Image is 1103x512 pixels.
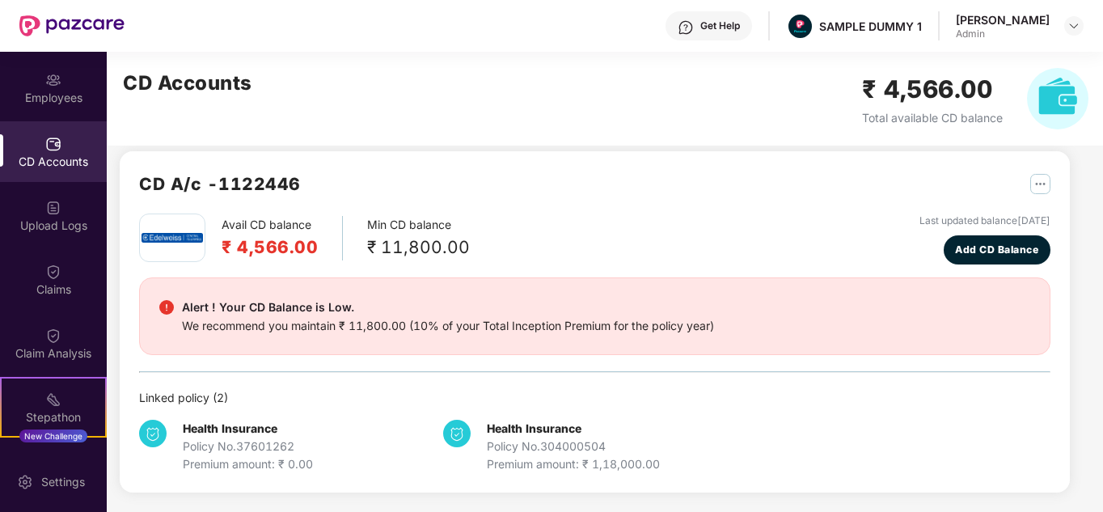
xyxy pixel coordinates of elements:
div: Last updated balance [DATE] [919,214,1050,229]
div: ₹ 11,800.00 [367,234,470,260]
img: svg+xml;base64,PHN2ZyBpZD0iQ2xhaW0iIHhtbG5zPSJodHRwOi8vd3d3LnczLm9yZy8yMDAwL3N2ZyIgd2lkdGg9IjIwIi... [45,328,61,344]
div: Linked policy ( 2 ) [139,389,1050,407]
img: svg+xml;base64,PHN2ZyB4bWxucz0iaHR0cDovL3d3dy53My5vcmcvMjAwMC9zdmciIHdpZHRoPSIzNCIgaGVpZ2h0PSIzNC... [443,420,471,447]
img: svg+xml;base64,PHN2ZyBpZD0iVXBsb2FkX0xvZ3MiIGRhdGEtbmFtZT0iVXBsb2FkIExvZ3MiIHhtbG5zPSJodHRwOi8vd3... [45,200,61,216]
img: svg+xml;base64,PHN2ZyB4bWxucz0iaHR0cDovL3d3dy53My5vcmcvMjAwMC9zdmciIHdpZHRoPSIyMSIgaGVpZ2h0PSIyMC... [45,391,61,408]
div: New Challenge [19,429,87,442]
img: svg+xml;base64,PHN2ZyBpZD0iQ2xhaW0iIHhtbG5zPSJodHRwOi8vd3d3LnczLm9yZy8yMDAwL3N2ZyIgd2lkdGg9IjIwIi... [45,264,61,280]
div: Premium amount: ₹ 1,18,000.00 [487,455,660,473]
div: Avail CD balance [222,216,343,260]
div: Get Help [700,19,740,32]
b: Health Insurance [487,421,581,435]
img: svg+xml;base64,PHN2ZyBpZD0iRGFuZ2VyX2FsZXJ0IiBkYXRhLW5hbWU9IkRhbmdlciBhbGVydCIgeG1sbnM9Imh0dHA6Ly... [159,300,174,315]
div: Settings [36,474,90,490]
h2: ₹ 4,566.00 [862,70,1003,108]
div: SAMPLE DUMMY 1 [819,19,922,34]
img: svg+xml;base64,PHN2ZyBpZD0iU2V0dGluZy0yMHgyMCIgeG1sbnM9Imh0dHA6Ly93d3cudzMub3JnLzIwMDAvc3ZnIiB3aW... [17,474,33,490]
img: edel.png [142,233,203,242]
img: New Pazcare Logo [19,15,125,36]
div: [PERSON_NAME] [956,12,1050,28]
div: Policy No. 37601262 [183,438,313,455]
div: Policy No. 304000504 [487,438,660,455]
img: svg+xml;base64,PHN2ZyB4bWxucz0iaHR0cDovL3d3dy53My5vcmcvMjAwMC9zdmciIHdpZHRoPSIzNCIgaGVpZ2h0PSIzNC... [139,420,167,447]
div: Premium amount: ₹ 0.00 [183,455,313,473]
b: Health Insurance [183,421,277,435]
img: svg+xml;base64,PHN2ZyBpZD0iRW1wbG95ZWVzIiB4bWxucz0iaHR0cDovL3d3dy53My5vcmcvMjAwMC9zdmciIHdpZHRoPS... [45,72,61,88]
img: Pazcare_Alternative_logo-01-01.png [788,15,812,38]
img: svg+xml;base64,PHN2ZyBpZD0iSGVscC0zMngzMiIgeG1sbnM9Imh0dHA6Ly93d3cudzMub3JnLzIwMDAvc3ZnIiB3aWR0aD... [678,19,694,36]
img: svg+xml;base64,PHN2ZyBpZD0iQ0RfQWNjb3VudHMiIGRhdGEtbmFtZT0iQ0QgQWNjb3VudHMiIHhtbG5zPSJodHRwOi8vd3... [45,136,61,152]
div: Stepathon [2,409,105,425]
span: Add CD Balance [955,242,1038,257]
img: svg+xml;base64,PHN2ZyB4bWxucz0iaHR0cDovL3d3dy53My5vcmcvMjAwMC9zdmciIHdpZHRoPSIyNSIgaGVpZ2h0PSIyNS... [1030,174,1050,194]
div: Alert ! Your CD Balance is Low. [182,298,714,317]
div: Min CD balance [367,216,470,260]
img: svg+xml;base64,PHN2ZyBpZD0iRHJvcGRvd24tMzJ4MzIiIHhtbG5zPSJodHRwOi8vd3d3LnczLm9yZy8yMDAwL3N2ZyIgd2... [1067,19,1080,32]
div: We recommend you maintain ₹ 11,800.00 (10% of your Total Inception Premium for the policy year) [182,317,714,335]
span: Total available CD balance [862,111,1003,125]
h2: CD A/c - 1122446 [139,171,301,197]
img: svg+xml;base64,PHN2ZyB4bWxucz0iaHR0cDovL3d3dy53My5vcmcvMjAwMC9zdmciIHhtbG5zOnhsaW5rPSJodHRwOi8vd3... [1027,68,1088,129]
div: Admin [956,28,1050,40]
button: Add CD Balance [944,235,1051,264]
h2: CD Accounts [123,68,252,99]
h2: ₹ 4,566.00 [222,234,318,260]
